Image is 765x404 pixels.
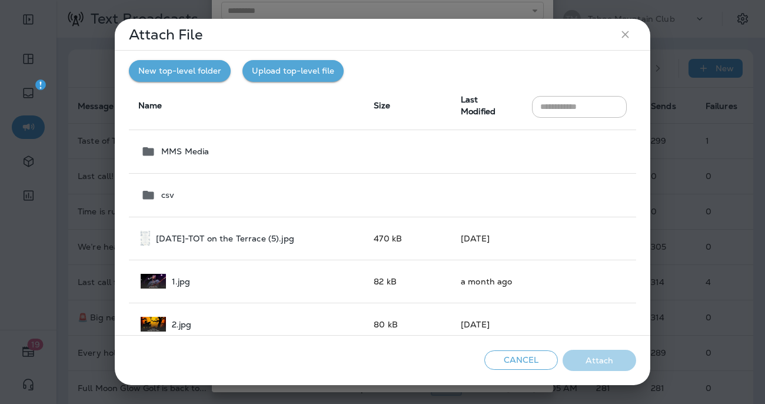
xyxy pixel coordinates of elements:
td: 470 kB [364,217,451,260]
p: csv [161,190,174,200]
button: Upload top-level file [242,60,344,82]
p: [DATE]-TOT on the Terrace (5).jpg [156,234,294,243]
td: a month ago [451,260,523,303]
p: 2.jpg [172,320,192,329]
td: 82 kB [364,260,451,303]
td: 80 kB [364,303,451,346]
td: [DATE] [451,303,523,346]
button: New top-level folder [129,60,231,82]
td: [DATE] [451,217,523,260]
span: Size [374,100,390,111]
span: Name [138,100,162,111]
button: Cancel [484,350,558,370]
button: close [614,24,636,45]
img: 1.jpg [141,274,166,289]
p: MMS Media [161,147,209,156]
p: Attach File [129,30,203,39]
span: Last Modified [461,94,495,117]
p: 1.jpg [172,277,191,286]
img: 2.jpg [141,317,166,332]
img: 08.29.2025-TOT%20on%20the%20Terrace%20(5).jpg [141,231,150,246]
